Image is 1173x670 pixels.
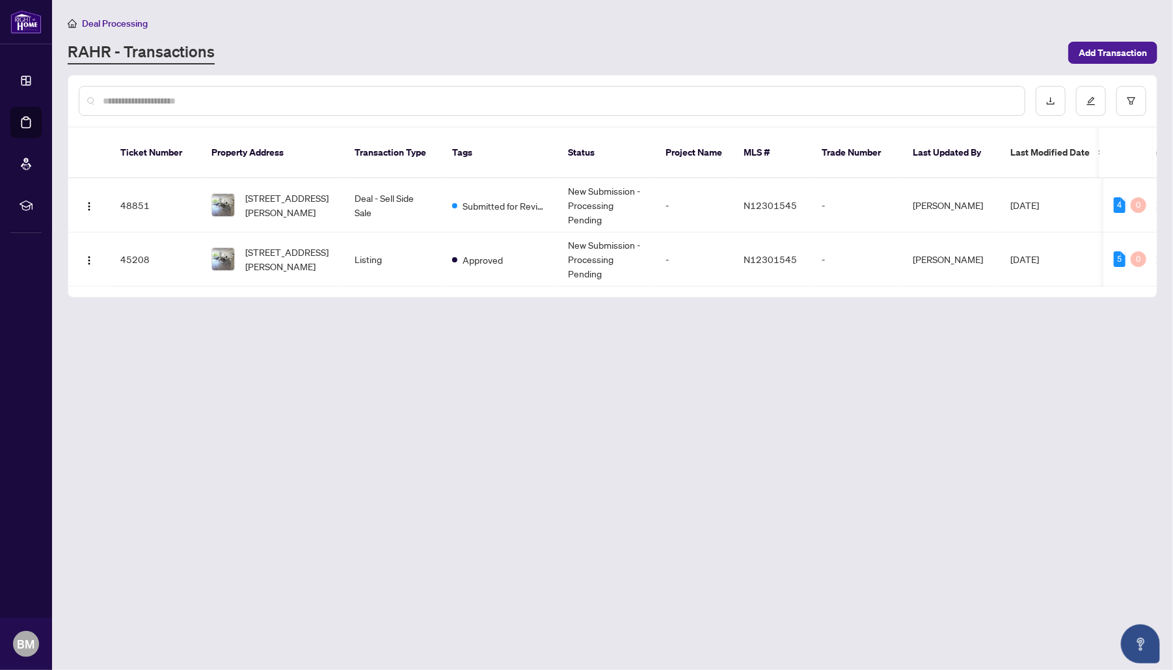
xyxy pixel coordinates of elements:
[1131,251,1146,267] div: 0
[68,19,77,28] span: home
[79,195,100,216] button: Logo
[1010,199,1039,211] span: [DATE]
[558,128,655,178] th: Status
[463,253,503,267] span: Approved
[1076,86,1106,116] button: edit
[344,128,442,178] th: Transaction Type
[655,128,733,178] th: Project Name
[18,635,35,653] span: BM
[110,128,201,178] th: Ticket Number
[811,178,902,232] td: -
[344,232,442,286] td: Listing
[1131,197,1146,213] div: 0
[1079,42,1147,63] span: Add Transaction
[811,128,902,178] th: Trade Number
[733,128,811,178] th: MLS #
[902,178,1000,232] td: [PERSON_NAME]
[1046,96,1055,105] span: download
[463,199,547,213] span: Submitted for Review
[1114,197,1126,213] div: 4
[10,10,42,34] img: logo
[744,253,797,265] span: N12301545
[1116,86,1146,116] button: filter
[1121,624,1160,663] button: Open asap
[82,18,148,29] span: Deal Processing
[344,178,442,232] td: Deal - Sell Side Sale
[79,249,100,270] button: Logo
[110,178,201,232] td: 48851
[902,128,1000,178] th: Last Updated By
[68,41,215,64] a: RAHR - Transactions
[811,232,902,286] td: -
[84,201,94,212] img: Logo
[110,232,201,286] td: 45208
[245,191,334,219] span: [STREET_ADDRESS][PERSON_NAME]
[442,128,558,178] th: Tags
[902,232,1000,286] td: [PERSON_NAME]
[212,248,234,270] img: thumbnail-img
[655,232,733,286] td: -
[558,178,655,232] td: New Submission - Processing Pending
[1010,253,1039,265] span: [DATE]
[201,128,344,178] th: Property Address
[1127,96,1136,105] span: filter
[212,194,234,216] img: thumbnail-img
[655,178,733,232] td: -
[1036,86,1066,116] button: download
[1000,128,1117,178] th: Last Modified Date
[1068,42,1157,64] button: Add Transaction
[245,245,334,273] span: [STREET_ADDRESS][PERSON_NAME]
[558,232,655,286] td: New Submission - Processing Pending
[1086,96,1096,105] span: edit
[1010,145,1090,160] span: Last Modified Date
[84,255,94,266] img: Logo
[744,199,797,211] span: N12301545
[1114,251,1126,267] div: 5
